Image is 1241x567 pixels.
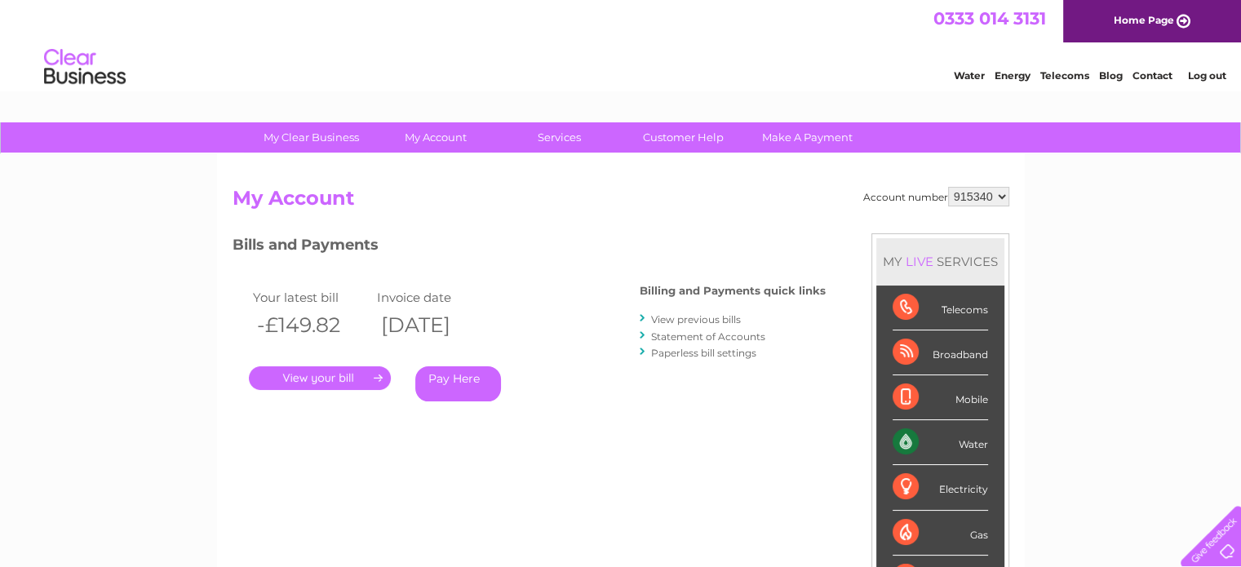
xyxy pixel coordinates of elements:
img: logo.png [43,42,126,92]
th: -£149.82 [249,308,374,342]
a: My Account [368,122,503,153]
a: Telecoms [1040,69,1089,82]
a: 0333 014 3131 [933,8,1046,29]
h3: Bills and Payments [233,233,826,262]
a: Services [492,122,627,153]
a: Pay Here [415,366,501,401]
a: . [249,366,391,390]
a: Make A Payment [740,122,875,153]
a: My Clear Business [244,122,379,153]
div: Electricity [893,465,988,510]
div: Water [893,420,988,465]
div: LIVE [902,254,937,269]
a: Log out [1187,69,1225,82]
a: Water [954,69,985,82]
div: MY SERVICES [876,238,1004,285]
a: Customer Help [616,122,751,153]
h4: Billing and Payments quick links [640,285,826,297]
div: Telecoms [893,286,988,330]
a: Blog [1099,69,1123,82]
div: Mobile [893,375,988,420]
h2: My Account [233,187,1009,218]
td: Invoice date [373,286,498,308]
a: Contact [1132,69,1172,82]
div: Broadband [893,330,988,375]
div: Account number [863,187,1009,206]
th: [DATE] [373,308,498,342]
td: Your latest bill [249,286,374,308]
a: Paperless bill settings [651,347,756,359]
a: Statement of Accounts [651,330,765,343]
a: View previous bills [651,313,741,326]
div: Clear Business is a trading name of Verastar Limited (registered in [GEOGRAPHIC_DATA] No. 3667643... [236,9,1007,79]
div: Gas [893,511,988,556]
a: Energy [995,69,1030,82]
